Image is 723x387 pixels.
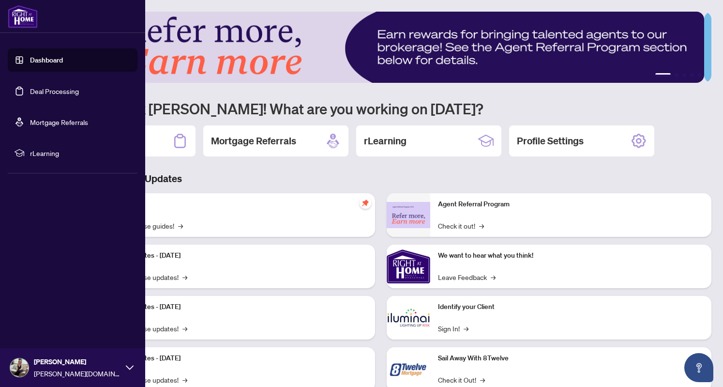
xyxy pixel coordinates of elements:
a: Mortgage Referrals [30,118,88,126]
img: Identify your Client [387,296,430,340]
p: Platform Updates - [DATE] [102,250,367,261]
p: Sail Away With 8Twelve [438,353,704,364]
button: 1 [655,73,671,77]
span: [PERSON_NAME][DOMAIN_NAME][EMAIL_ADDRESS][DOMAIN_NAME] [34,368,121,379]
p: We want to hear what you think! [438,250,704,261]
h2: Profile Settings [517,134,584,148]
a: Deal Processing [30,87,79,95]
h1: Welcome back [PERSON_NAME]! What are you working on [DATE]? [50,99,711,118]
span: → [479,220,484,231]
button: 5 [698,73,702,77]
p: Self-Help [102,199,367,210]
a: Leave Feedback→ [438,272,496,282]
button: 4 [690,73,694,77]
h2: rLearning [364,134,407,148]
a: Check it out!→ [438,220,484,231]
span: → [480,374,485,385]
button: 3 [682,73,686,77]
p: Identify your Client [438,302,704,312]
span: → [182,272,187,282]
p: Platform Updates - [DATE] [102,302,367,312]
span: [PERSON_NAME] [34,356,121,367]
span: pushpin [360,197,371,209]
span: → [464,323,468,334]
img: Agent Referral Program [387,202,430,229]
span: → [182,374,187,385]
p: Agent Referral Program [438,199,704,210]
span: → [182,323,187,334]
h2: Mortgage Referrals [211,134,296,148]
button: 2 [675,73,678,77]
span: → [491,272,496,282]
img: Slide 0 [50,12,704,83]
img: We want to hear what you think! [387,245,430,288]
a: Sign In!→ [438,323,468,334]
img: logo [8,5,38,28]
span: → [178,220,183,231]
h3: Brokerage & Industry Updates [50,172,711,186]
p: Platform Updates - [DATE] [102,353,367,364]
button: Open asap [684,353,713,382]
a: Dashboard [30,56,63,64]
img: Profile Icon [10,358,29,377]
a: Check it Out!→ [438,374,485,385]
span: rLearning [30,148,131,158]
